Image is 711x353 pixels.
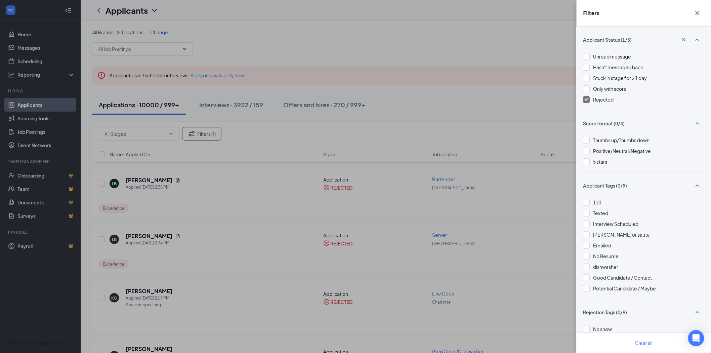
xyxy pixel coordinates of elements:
button: Cross [691,7,704,19]
button: SmallChevronUp [691,179,704,192]
span: Only with score [593,86,627,92]
span: dishwasher [593,264,619,270]
button: Clear all [627,336,661,350]
svg: SmallChevronUp [694,308,702,316]
span: Good Candidate / Contact [593,275,652,281]
svg: Cross [681,36,687,43]
h5: Filters [583,9,599,17]
span: 110 [593,199,601,205]
svg: SmallChevronUp [694,182,702,190]
span: Rejection Tags (0/9) [583,309,627,316]
span: Hasn't messaged back [593,64,643,70]
span: [PERSON_NAME] or saute [593,232,650,238]
svg: SmallChevronUp [694,36,702,44]
span: Applicant Tags (0/9) [583,182,627,189]
span: 5 stars [593,159,608,165]
span: Emailed [593,242,612,248]
span: Score format (0/4) [583,120,625,127]
button: SmallChevronUp [691,117,704,130]
span: No show [593,326,612,332]
span: Applicant Status (1/5) [583,36,632,43]
span: Interview Scheduled [593,221,639,227]
span: Rejected [593,96,614,103]
svg: Cross [694,9,702,17]
span: Stuck in stage for > 1 day [593,75,647,81]
svg: SmallChevronUp [694,119,702,127]
span: No Resume [593,253,619,259]
span: Unread message [593,53,631,60]
span: Potential Candidate / Maybe [593,285,656,291]
button: SmallChevronUp [691,306,704,319]
button: SmallChevronUp [691,33,704,46]
button: Cross [677,34,691,45]
span: Thumbs up/Thumbs down [593,137,650,143]
img: checkbox [585,98,588,101]
div: Open Intercom Messenger [688,330,704,346]
span: Texted [593,210,609,216]
span: Positive/Neutral/Negative [593,148,651,154]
